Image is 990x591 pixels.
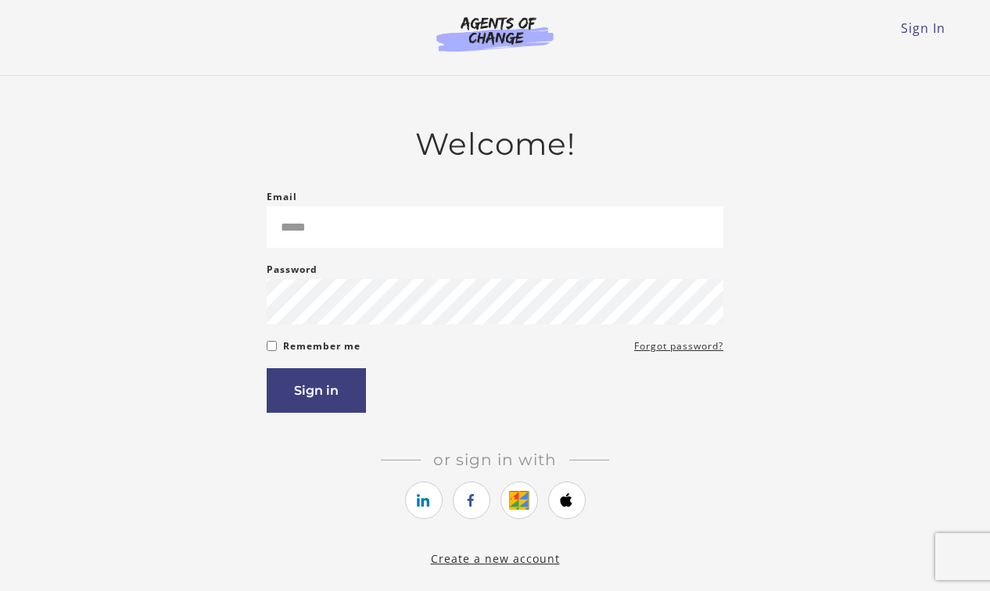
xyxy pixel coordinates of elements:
label: Remember me [283,337,360,356]
span: Or sign in with [421,450,569,469]
a: https://courses.thinkific.com/users/auth/apple?ss%5Breferral%5D=&ss%5Buser_return_to%5D=&ss%5Bvis... [548,482,586,519]
label: Password [267,260,317,279]
a: Forgot password? [634,337,723,356]
h2: Welcome! [267,126,723,163]
img: Agents of Change Logo [420,16,570,52]
a: https://courses.thinkific.com/users/auth/facebook?ss%5Breferral%5D=&ss%5Buser_return_to%5D=&ss%5B... [453,482,490,519]
button: Sign in [267,368,366,413]
a: Create a new account [431,551,560,566]
label: Email [267,188,297,206]
a: https://courses.thinkific.com/users/auth/google?ss%5Breferral%5D=&ss%5Buser_return_to%5D=&ss%5Bvi... [500,482,538,519]
a: Sign In [901,20,945,37]
a: https://courses.thinkific.com/users/auth/linkedin?ss%5Breferral%5D=&ss%5Buser_return_to%5D=&ss%5B... [405,482,443,519]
